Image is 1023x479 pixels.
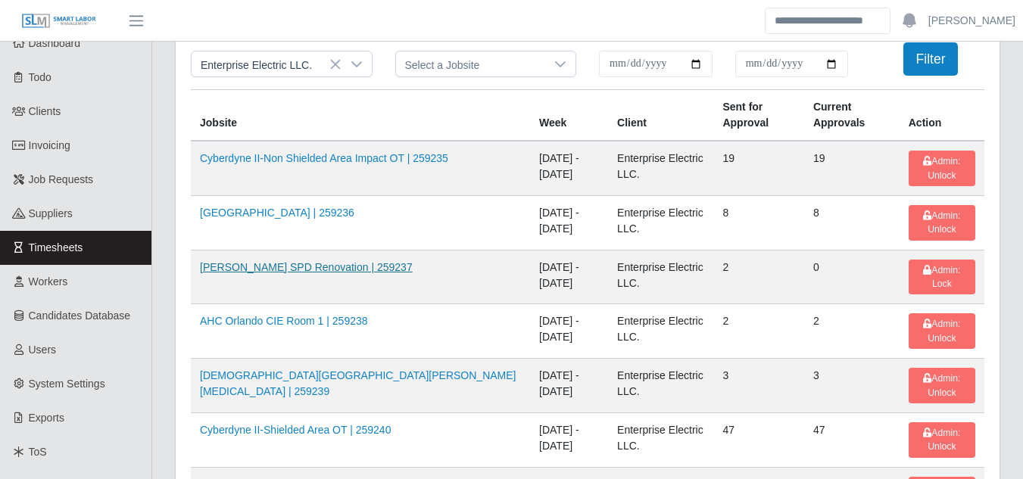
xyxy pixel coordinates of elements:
a: [DEMOGRAPHIC_DATA][GEOGRAPHIC_DATA][PERSON_NAME][MEDICAL_DATA] | 259239 [200,369,516,397]
span: System Settings [29,378,105,390]
th: Action [900,90,984,142]
button: Admin: Unlock [909,205,975,241]
span: Admin: Unlock [923,319,960,343]
td: Enterprise Electric LLC. [608,195,713,250]
span: Todo [29,71,51,83]
span: Enterprise Electric LLC. [192,51,342,76]
td: 3 [804,359,900,413]
td: 8 [804,195,900,250]
td: Enterprise Electric LLC. [608,141,713,195]
a: Cyberdyne II-Shielded Area OT | 259240 [200,424,391,436]
a: Cyberdyne II-Non Shielded Area Impact OT | 259235 [200,152,448,164]
span: Select a Jobsite [396,51,546,76]
span: Users [29,344,57,356]
span: Admin: Unlock [923,428,960,452]
td: 2 [713,304,803,359]
button: Admin: Unlock [909,422,975,458]
th: Sent for Approval [713,90,803,142]
span: Workers [29,275,68,288]
td: 2 [804,304,900,359]
th: Week [530,90,608,142]
td: [DATE] - [DATE] [530,250,608,304]
img: SLM Logo [21,13,97,30]
span: Exports [29,412,64,424]
td: 47 [804,412,900,467]
th: Client [608,90,713,142]
button: Admin: Unlock [909,313,975,349]
input: Search [765,8,890,34]
span: Clients [29,105,61,117]
td: [DATE] - [DATE] [530,412,608,467]
td: [DATE] - [DATE] [530,359,608,413]
button: Filter [903,42,959,76]
span: Timesheets [29,241,83,253]
td: Enterprise Electric LLC. [608,359,713,413]
th: Current Approvals [804,90,900,142]
td: 8 [713,195,803,250]
a: [GEOGRAPHIC_DATA] | 259236 [200,207,354,219]
span: Dashboard [29,37,81,49]
td: 2 [713,250,803,304]
td: 19 [804,141,900,195]
a: AHC Orlando CIE Room 1 | 259238 [200,315,368,327]
th: Jobsite [191,90,530,142]
span: Job Requests [29,173,94,185]
button: Admin: Lock [909,260,975,295]
td: Enterprise Electric LLC. [608,412,713,467]
a: [PERSON_NAME] SPD Renovation | 259237 [200,261,413,273]
td: 3 [713,359,803,413]
span: Candidates Database [29,309,131,322]
span: Admin: Unlock [923,373,960,397]
td: [DATE] - [DATE] [530,195,608,250]
td: 0 [804,250,900,304]
td: Enterprise Electric LLC. [608,250,713,304]
td: 19 [713,141,803,195]
span: Admin: Unlock [923,156,960,180]
span: ToS [29,446,47,458]
td: 47 [713,412,803,467]
span: Suppliers [29,207,73,219]
td: [DATE] - [DATE] [530,304,608,359]
button: Admin: Unlock [909,368,975,403]
span: Admin: Unlock [923,210,960,235]
td: Enterprise Electric LLC. [608,304,713,359]
span: Admin: Lock [923,265,960,289]
span: Invoicing [29,139,70,151]
button: Admin: Unlock [909,151,975,186]
a: [PERSON_NAME] [928,13,1015,29]
td: [DATE] - [DATE] [530,141,608,195]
